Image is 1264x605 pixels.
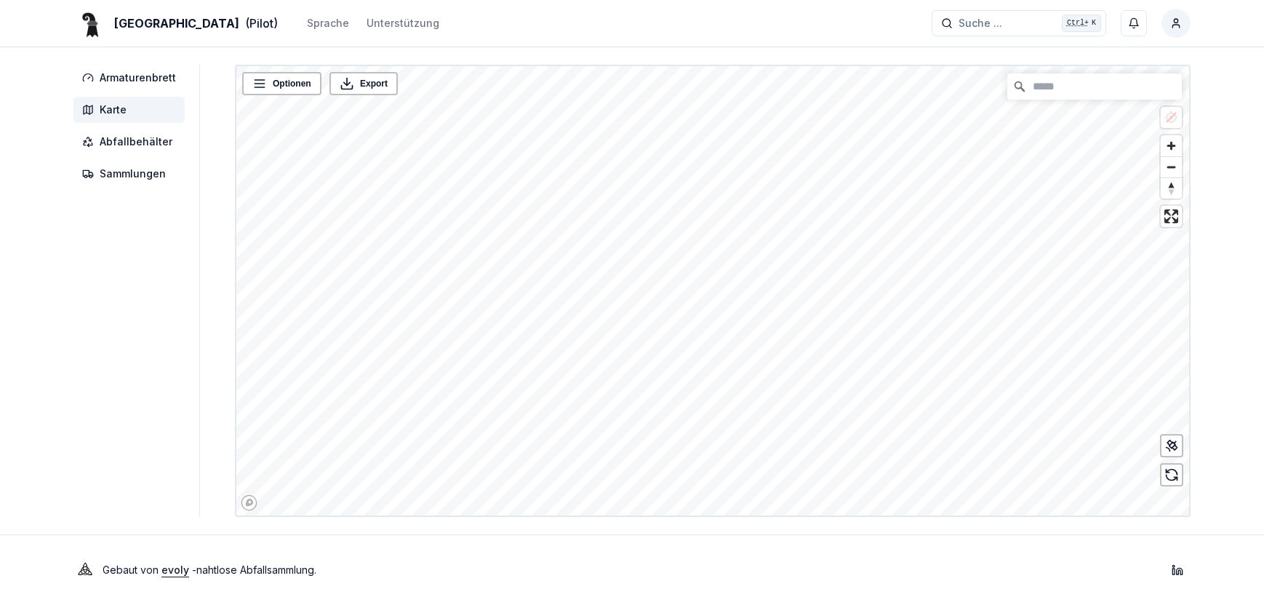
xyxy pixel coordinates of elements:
button: Zoom in [1161,135,1182,156]
span: [GEOGRAPHIC_DATA] [114,15,239,32]
span: Sammlungen [100,167,166,181]
span: Armaturenbrett [100,71,176,85]
button: Enter fullscreen [1161,206,1182,227]
span: Karte [100,103,127,117]
button: Location not available [1161,107,1182,128]
span: Abfallbehälter [100,135,172,149]
img: Evoly Logo [73,558,97,582]
div: Sprache [307,16,349,31]
span: Suche ... [959,16,1002,31]
button: Sprache [307,15,349,32]
input: Suche [1007,73,1182,100]
span: Export [360,76,388,91]
a: Unterstützung [367,15,439,32]
canvas: Map [236,66,1194,518]
a: Abfallbehälter [73,129,191,155]
span: Reset bearing to north [1161,178,1182,199]
button: Zoom out [1161,156,1182,177]
span: Zoom out [1161,157,1182,177]
a: evoly [161,564,189,576]
button: Reset bearing to north [1161,177,1182,199]
img: Basel Logo [73,6,108,41]
button: Suche ...Ctrl+K [932,10,1106,36]
p: Gebaut von - nahtlose Abfallsammlung . [103,560,316,580]
a: [GEOGRAPHIC_DATA](Pilot) [73,15,278,32]
a: Karte [73,97,191,123]
span: (Pilot) [245,15,278,32]
a: Armaturenbrett [73,65,191,91]
span: Optionen [273,76,311,91]
a: Mapbox logo [241,494,257,511]
a: Sammlungen [73,161,191,187]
